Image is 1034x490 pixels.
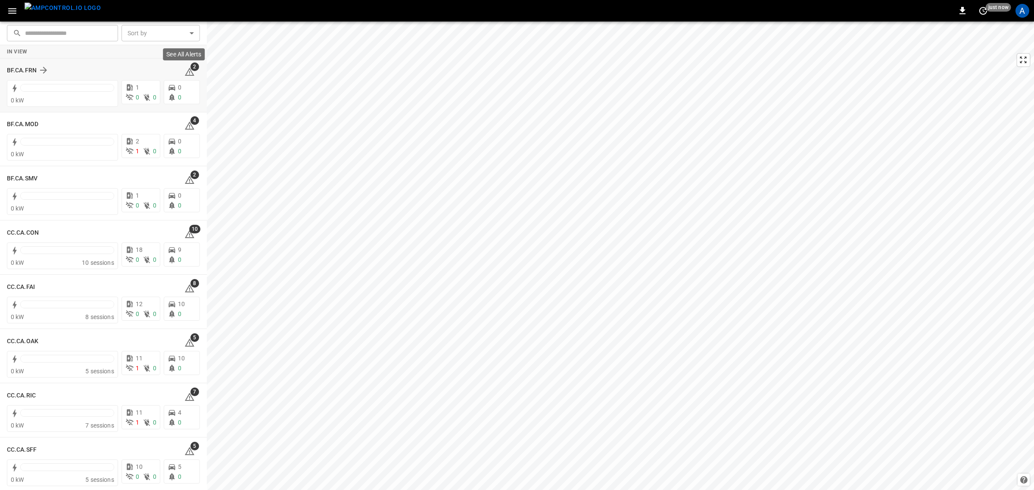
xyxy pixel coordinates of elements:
[136,246,143,253] span: 18
[153,365,156,372] span: 0
[11,476,24,483] span: 0 kW
[11,422,24,429] span: 0 kW
[85,476,114,483] span: 5 sessions
[1015,4,1029,18] div: profile-icon
[7,228,39,238] h6: CC.CA.CON
[178,473,181,480] span: 0
[153,202,156,209] span: 0
[11,368,24,375] span: 0 kW
[85,313,114,320] span: 8 sessions
[153,148,156,155] span: 0
[136,138,139,145] span: 2
[178,301,185,307] span: 10
[136,409,143,416] span: 11
[136,148,139,155] span: 1
[178,94,181,101] span: 0
[178,463,181,470] span: 5
[7,391,36,400] h6: CC.CA.RIC
[11,151,24,158] span: 0 kW
[136,310,139,317] span: 0
[986,3,1011,12] span: just now
[136,355,143,362] span: 11
[976,4,990,18] button: set refresh interval
[7,66,37,75] h6: BF.CA.FRN
[136,365,139,372] span: 1
[178,202,181,209] span: 0
[178,246,181,253] span: 9
[7,49,28,55] strong: In View
[178,409,181,416] span: 4
[136,301,143,307] span: 12
[190,442,199,450] span: 5
[190,333,199,342] span: 5
[25,3,101,13] img: ampcontrol.io logo
[178,138,181,145] span: 0
[11,205,24,212] span: 0 kW
[153,473,156,480] span: 0
[178,355,185,362] span: 10
[190,62,199,71] span: 2
[178,365,181,372] span: 0
[178,419,181,426] span: 0
[190,388,199,396] span: 7
[166,50,201,59] p: See All Alerts
[7,282,35,292] h6: CC.CA.FAI
[178,192,181,199] span: 0
[82,259,114,266] span: 10 sessions
[136,256,139,263] span: 0
[189,225,200,233] span: 10
[7,337,38,346] h6: CC.CA.OAK
[136,202,139,209] span: 0
[11,97,24,104] span: 0 kW
[190,171,199,179] span: 2
[153,94,156,101] span: 0
[153,310,156,317] span: 0
[85,422,114,429] span: 7 sessions
[11,259,24,266] span: 0 kW
[178,148,181,155] span: 0
[178,84,181,91] span: 0
[190,116,199,125] span: 4
[136,463,143,470] span: 10
[153,256,156,263] span: 0
[7,174,37,183] h6: BF.CA.SMV
[85,368,114,375] span: 5 sessions
[136,84,139,91] span: 1
[7,445,37,455] h6: CC.CA.SFF
[11,313,24,320] span: 0 kW
[136,473,139,480] span: 0
[190,279,199,288] span: 8
[136,94,139,101] span: 0
[7,120,38,129] h6: BF.CA.MOD
[153,419,156,426] span: 0
[136,192,139,199] span: 1
[178,310,181,317] span: 0
[136,419,139,426] span: 1
[178,256,181,263] span: 0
